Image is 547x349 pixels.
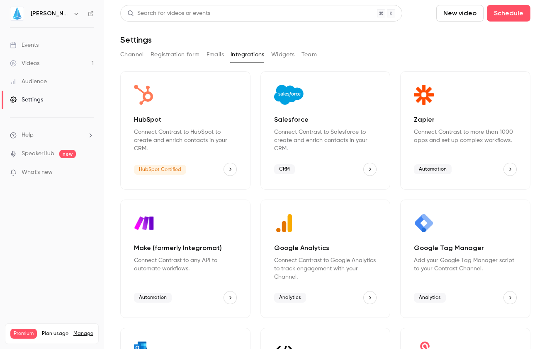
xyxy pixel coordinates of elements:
[301,48,317,61] button: Team
[22,149,54,158] a: SpeakerHub
[134,243,237,253] p: Make (formerly Integromat)
[31,10,70,18] h6: [PERSON_NAME]
[134,115,237,125] p: HubSpot
[260,200,391,318] div: Google Analytics
[414,115,517,125] p: Zapier
[274,256,377,281] p: Connect Contrast to Google Analytics to track engagement with your Channel.
[260,71,391,190] div: Salesforce
[400,200,530,318] div: Google Tag Manager
[42,330,68,337] span: Plan usage
[414,128,517,144] p: Connect Contrast to more than 1000 apps and set up complex workflows.
[487,5,530,22] button: Schedule
[10,96,43,104] div: Settings
[363,291,377,304] button: Google Analytics
[503,291,517,304] button: Google Tag Manager
[414,293,446,303] span: Analytics
[22,168,53,177] span: What's new
[120,35,152,45] h1: Settings
[400,71,530,190] div: Zapier
[231,48,265,61] button: Integrations
[120,48,144,61] button: Channel
[436,5,484,22] button: New video
[10,77,47,86] div: Audience
[224,163,237,176] button: HubSpot
[224,291,237,304] button: Make (formerly Integromat)
[10,329,37,339] span: Premium
[134,128,237,153] p: Connect Contrast to HubSpot to create and enrich contacts in your CRM.
[134,165,186,175] span: HubSpot Certified
[59,150,76,158] span: new
[73,330,93,337] a: Manage
[134,293,172,303] span: Automation
[414,256,517,273] p: Add your Google Tag Manager script to your Contrast Channel.
[271,48,295,61] button: Widgets
[207,48,224,61] button: Emails
[120,71,250,190] div: HubSpot
[274,164,295,174] span: CRM
[84,169,94,176] iframe: Noticeable Trigger
[127,9,210,18] div: Search for videos or events
[274,293,306,303] span: Analytics
[10,41,39,49] div: Events
[414,164,452,174] span: Automation
[274,243,377,253] p: Google Analytics
[274,115,377,125] p: Salesforce
[503,163,517,176] button: Zapier
[414,243,517,253] p: Google Tag Manager
[363,163,377,176] button: Salesforce
[151,48,200,61] button: Registration form
[120,200,250,318] div: Make (formerly Integromat)
[10,131,94,140] li: help-dropdown-opener
[22,131,34,140] span: Help
[274,128,377,153] p: Connect Contrast to Salesforce to create and enrich contacts in your CRM.
[10,59,39,67] div: Videos
[134,256,237,273] p: Connect Contrast to any API to automate workflows.
[10,7,24,20] img: Jin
